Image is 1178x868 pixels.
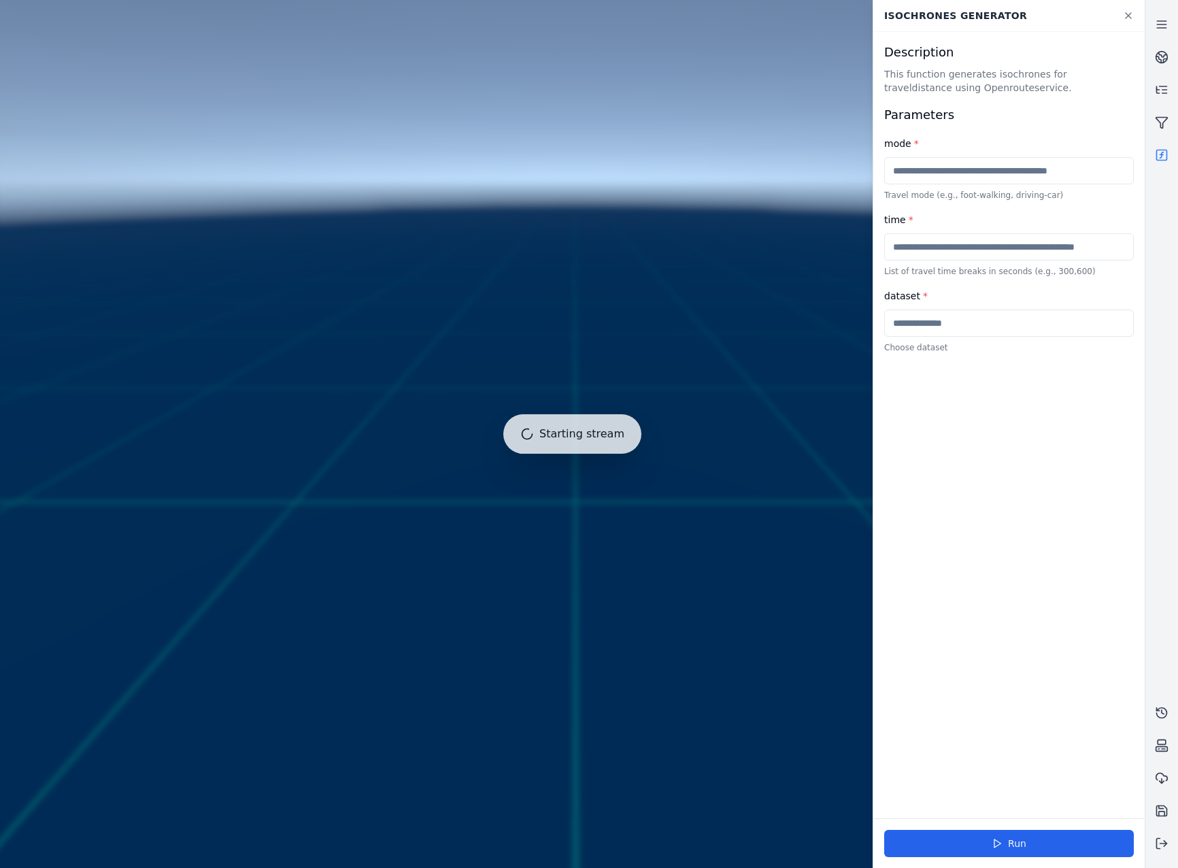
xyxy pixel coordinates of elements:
[884,830,1134,857] button: Run
[884,105,1134,124] h2: Parameters
[884,266,1134,277] p: List of travel time breaks in seconds (e.g., 300,600)
[876,3,1115,29] div: Isochrones generator
[884,190,1134,201] p: Travel mode (e.g., foot-walking, driving-car)
[884,214,913,225] label: time
[884,342,1134,353] p: Choose dataset
[884,43,1134,62] h2: Description
[884,67,1134,95] p: This function generates isochrones for traveldistance using Openrouteservice.
[884,138,919,149] label: mode
[884,290,928,301] label: dataset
